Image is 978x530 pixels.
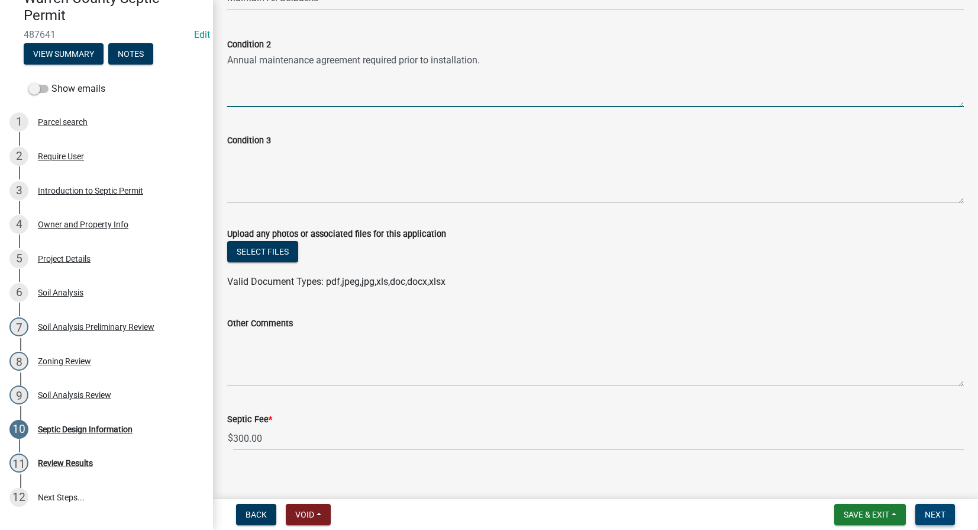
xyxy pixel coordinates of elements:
[834,504,906,525] button: Save & Exit
[246,510,267,519] span: Back
[9,283,28,302] div: 6
[38,425,133,433] div: Septic Design Information
[227,276,446,287] span: Valid Document Types: pdf,jpeg,jpg,xls,doc,docx,xlsx
[227,41,271,49] label: Condition 2
[9,317,28,336] div: 7
[9,386,28,404] div: 9
[9,249,28,268] div: 5
[24,43,104,65] button: View Summary
[227,241,298,262] button: Select files
[38,255,91,263] div: Project Details
[915,504,955,525] button: Next
[38,357,91,365] div: Zoning Review
[24,29,189,40] span: 487641
[227,416,272,424] label: Septic Fee
[227,230,446,239] label: Upload any photos or associated files for this application
[38,323,154,331] div: Soil Analysis Preliminary Review
[844,510,889,519] span: Save & Exit
[9,181,28,200] div: 3
[9,215,28,234] div: 4
[9,454,28,473] div: 11
[38,118,88,126] div: Parcel search
[227,137,271,145] label: Condition 3
[38,152,84,160] div: Require User
[38,220,128,229] div: Owner and Property Info
[194,29,210,40] wm-modal-confirm: Edit Application Number
[9,113,28,131] div: 1
[194,29,210,40] a: Edit
[9,147,28,166] div: 2
[925,510,945,519] span: Next
[227,320,293,328] label: Other Comments
[227,426,234,451] span: $
[38,459,93,467] div: Review Results
[24,50,104,59] wm-modal-confirm: Summary
[38,391,111,399] div: Soil Analysis Review
[286,504,331,525] button: Void
[108,43,153,65] button: Notes
[28,82,105,96] label: Show emails
[9,352,28,371] div: 8
[38,187,143,195] div: Introduction to Septic Permit
[38,288,83,297] div: Soil Analysis
[295,510,314,519] span: Void
[9,420,28,439] div: 10
[236,504,276,525] button: Back
[108,50,153,59] wm-modal-confirm: Notes
[9,488,28,507] div: 12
